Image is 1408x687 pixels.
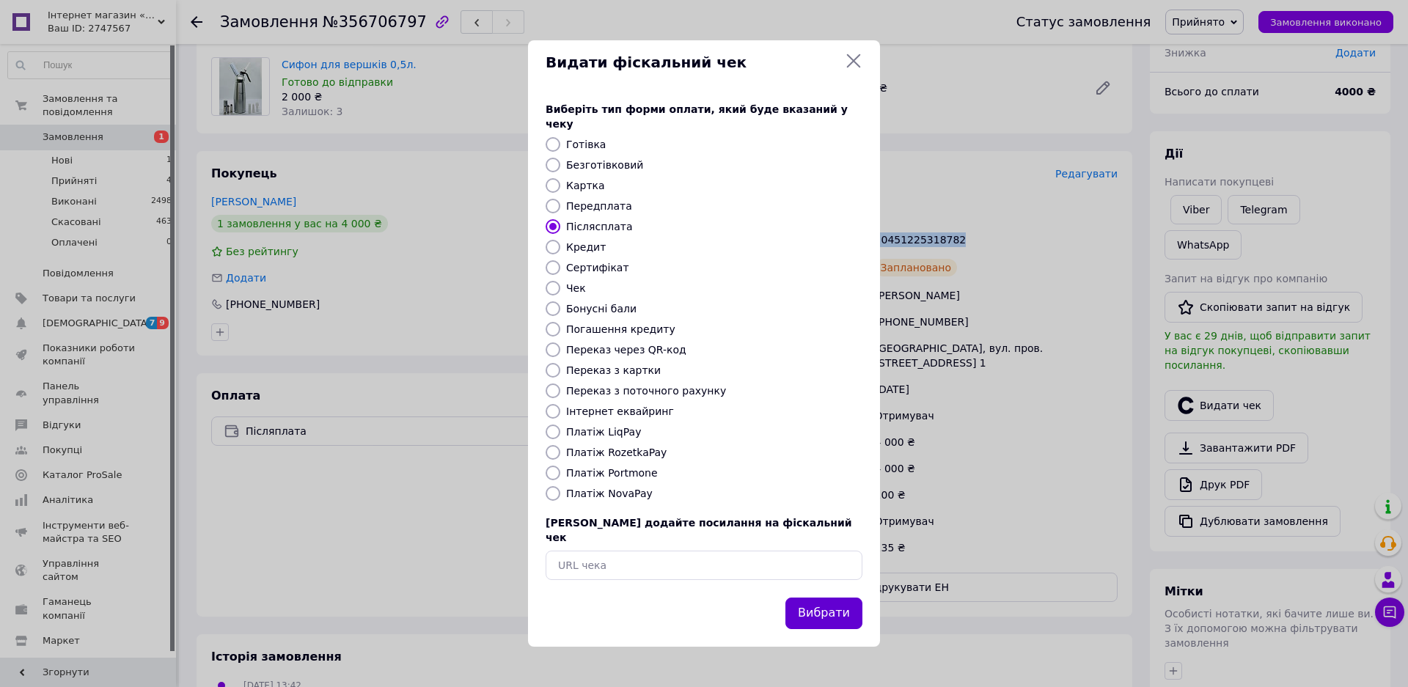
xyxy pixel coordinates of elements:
span: Видати фіскальний чек [546,52,839,73]
label: Платіж NovaPay [566,488,653,499]
label: Переказ з картки [566,364,661,376]
label: Безготівковий [566,159,643,171]
label: Погашення кредиту [566,323,675,335]
label: Кредит [566,241,606,253]
label: Переказ з поточного рахунку [566,385,726,397]
label: Платіж LiqPay [566,426,641,438]
label: Готівка [566,139,606,150]
button: Вибрати [785,598,862,629]
label: Платіж RozetkaPay [566,447,667,458]
label: Переказ через QR-код [566,344,686,356]
input: URL чека [546,551,862,580]
label: Бонусні бали [566,303,637,315]
label: Сертифікат [566,262,629,273]
span: Виберіть тип форми оплати, який буде вказаний у чеку [546,103,848,130]
label: Передплата [566,200,632,212]
span: [PERSON_NAME] додайте посилання на фіскальний чек [546,517,852,543]
label: Інтернет еквайринг [566,405,674,417]
label: Платіж Portmone [566,467,658,479]
label: Картка [566,180,605,191]
label: Чек [566,282,586,294]
label: Післясплата [566,221,633,232]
